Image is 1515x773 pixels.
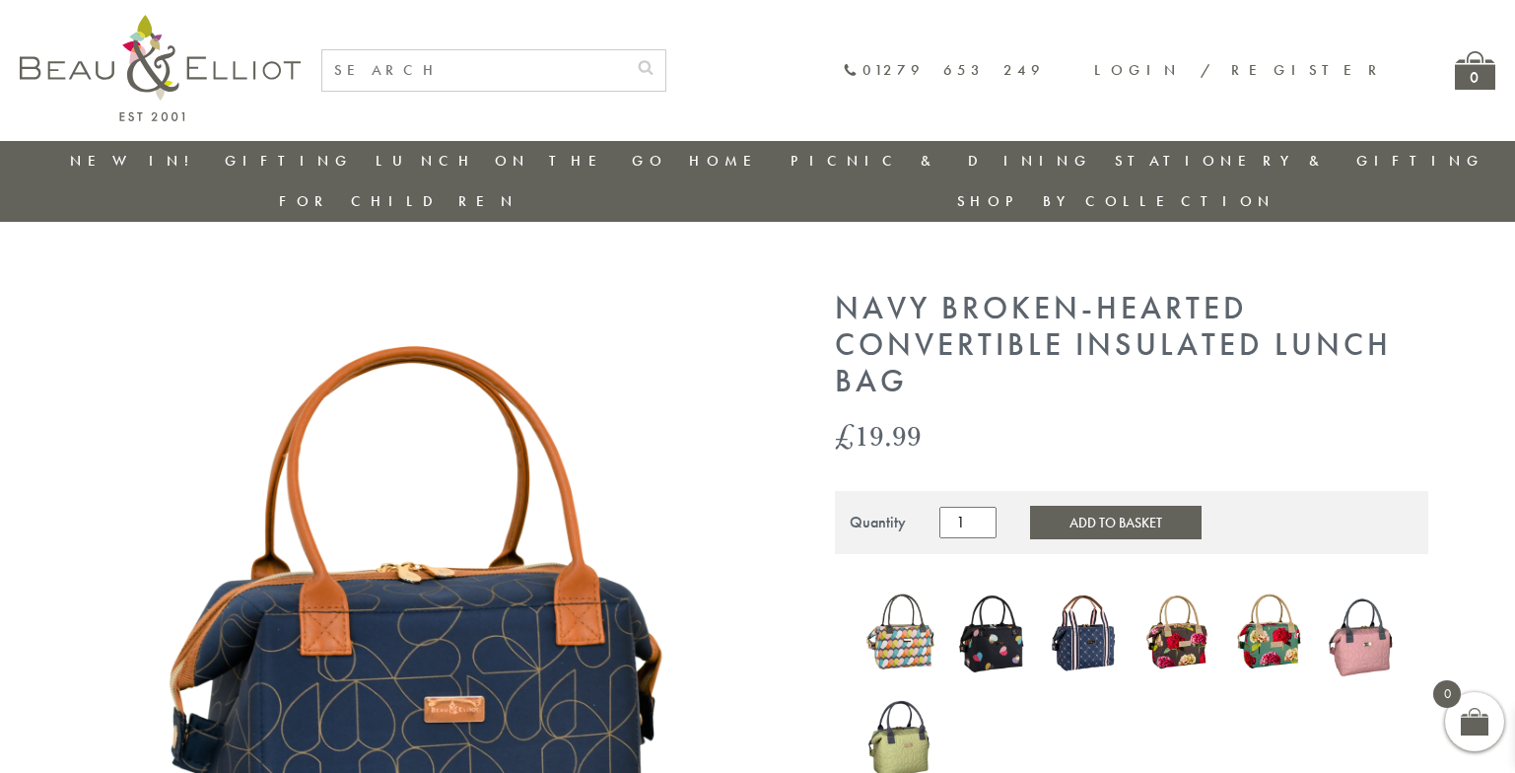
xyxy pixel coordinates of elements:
[835,291,1428,399] h1: Navy Broken-hearted Convertible Insulated Lunch Bag
[1115,151,1484,171] a: Stationery & Gifting
[956,584,1029,682] img: Emily convertible lunch bag
[835,415,922,456] bdi: 19.99
[1233,584,1306,685] a: Sarah Kelleher convertible lunch bag teal
[376,151,667,171] a: Lunch On The Go
[835,415,855,456] span: £
[20,15,301,121] img: logo
[1141,589,1214,677] img: Sarah Kelleher Lunch Bag Dark Stone
[70,151,202,171] a: New in!
[225,151,353,171] a: Gifting
[1433,680,1461,708] span: 0
[850,514,906,531] div: Quantity
[1455,51,1495,90] a: 0
[864,587,937,679] img: Carnaby eclipse convertible lunch bag
[843,62,1045,79] a: 01279 653 249
[1049,589,1122,676] img: Monogram Midnight Convertible Lunch Bag
[791,151,1092,171] a: Picnic & Dining
[956,584,1029,686] a: Emily convertible lunch bag
[1030,506,1202,539] button: Add to Basket
[939,507,997,538] input: Product quantity
[279,191,518,211] a: For Children
[1326,584,1399,681] img: Oxford quilted lunch bag mallow
[957,191,1275,211] a: Shop by collection
[1049,589,1122,681] a: Monogram Midnight Convertible Lunch Bag
[1326,584,1399,685] a: Oxford quilted lunch bag mallow
[1094,60,1386,80] a: Login / Register
[864,587,937,683] a: Carnaby eclipse convertible lunch bag
[689,151,768,171] a: Home
[1233,584,1306,680] img: Sarah Kelleher convertible lunch bag teal
[1141,589,1214,681] a: Sarah Kelleher Lunch Bag Dark Stone
[322,50,626,91] input: SEARCH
